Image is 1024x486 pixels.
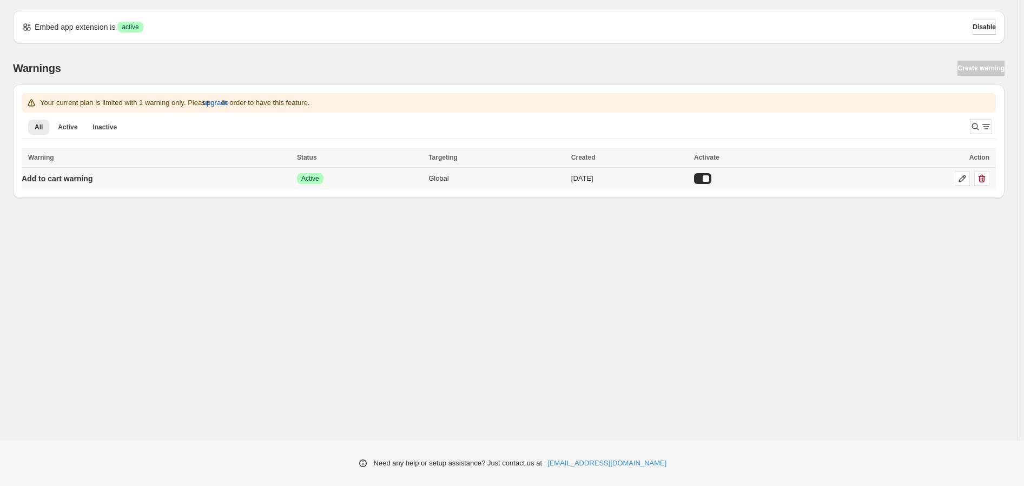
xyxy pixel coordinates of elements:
[35,123,43,132] span: All
[13,62,61,75] h2: Warnings
[93,123,117,132] span: Inactive
[40,97,309,108] p: Your current plan is limited with 1 warning only. Please in order to have this feature.
[22,170,93,187] a: Add to cart warning
[428,173,565,184] div: Global
[970,119,992,134] button: Search and filter results
[969,154,989,161] span: Action
[571,154,596,161] span: Created
[571,173,688,184] div: [DATE]
[297,154,317,161] span: Status
[28,154,54,161] span: Warning
[35,22,115,32] p: Embed app extension is
[973,19,996,35] button: Disable
[547,458,666,469] a: [EMAIL_ADDRESS][DOMAIN_NAME]
[301,174,319,183] span: Active
[428,154,458,161] span: Targeting
[694,154,719,161] span: Activate
[203,94,229,111] button: upgrade
[58,123,77,132] span: Active
[203,97,229,108] span: upgrade
[22,173,93,184] p: Add to cart warning
[973,23,996,31] span: Disable
[122,23,138,31] span: active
